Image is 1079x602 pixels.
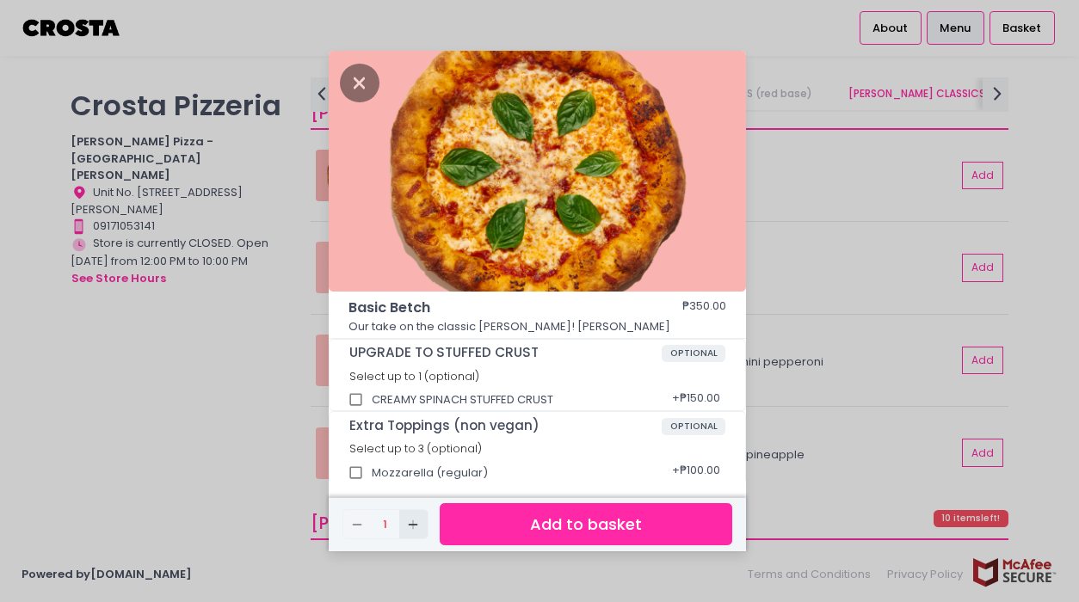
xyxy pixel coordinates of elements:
span: Extra Toppings (non vegan) [349,418,662,433]
span: Basic Betch [348,298,632,318]
span: UPGRADE TO STUFFED CRUST [349,345,662,360]
div: + ₱80.00 [669,477,725,510]
span: Select up to 3 (optional) [349,441,482,456]
span: Select up to 1 (optional) [349,369,479,384]
div: ₱350.00 [682,298,726,318]
div: + ₱100.00 [666,457,725,489]
p: Our take on the classic [PERSON_NAME]! [PERSON_NAME] [348,318,727,335]
span: OPTIONAL [662,418,726,435]
div: + ₱150.00 [666,384,725,416]
img: Basic Betch [329,51,746,292]
button: Add to basket [440,503,732,545]
button: Close [340,73,379,90]
span: OPTIONAL [662,345,726,362]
